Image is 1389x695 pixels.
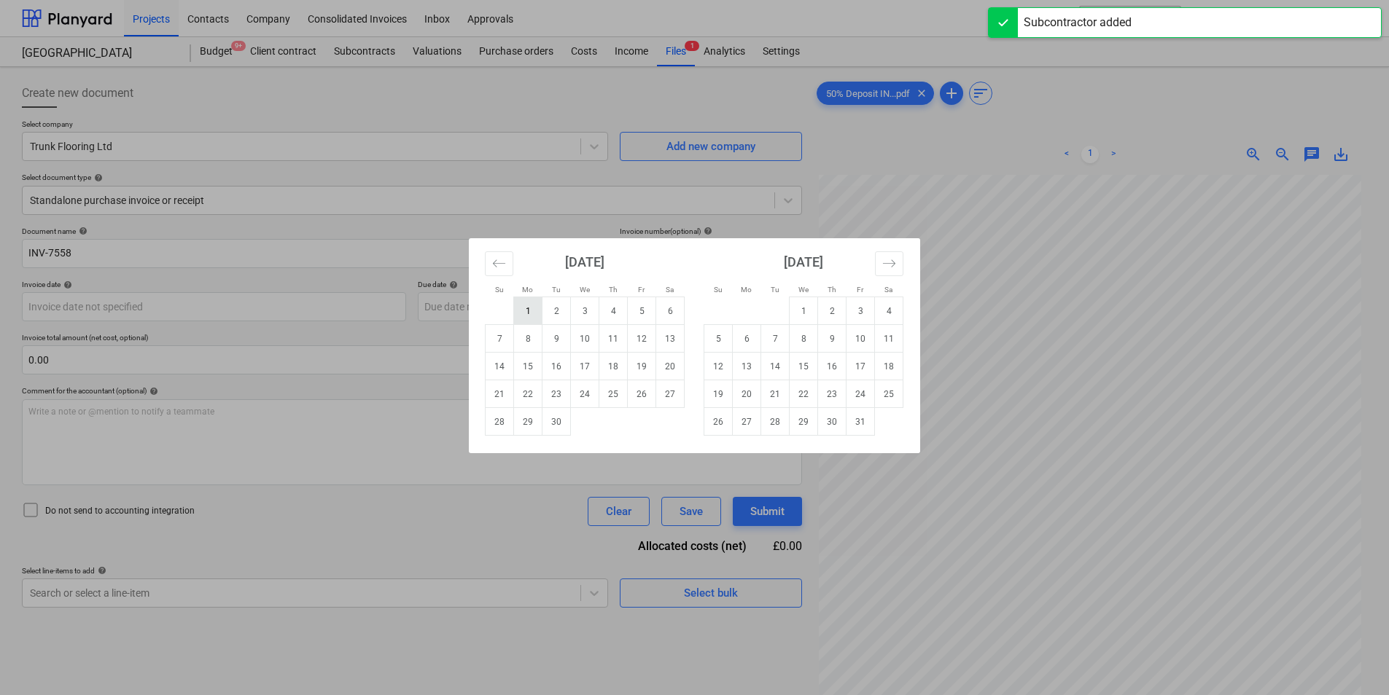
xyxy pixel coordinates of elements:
button: Move backward to switch to the previous month. [485,251,513,276]
td: Sunday, October 12, 2025 [704,353,733,380]
td: Thursday, September 18, 2025 [599,353,628,380]
div: Subcontractor added [1024,14,1132,31]
td: Thursday, September 25, 2025 [599,380,628,408]
td: Wednesday, September 3, 2025 [571,297,599,325]
td: Friday, September 19, 2025 [628,353,656,380]
small: Th [609,286,618,294]
td: Thursday, October 9, 2025 [818,325,847,353]
td: Monday, September 15, 2025 [514,353,542,380]
td: Thursday, September 11, 2025 [599,325,628,353]
td: Tuesday, October 7, 2025 [761,325,790,353]
small: Sa [884,286,892,294]
td: Tuesday, September 16, 2025 [542,353,571,380]
td: Wednesday, October 29, 2025 [790,408,818,436]
td: Tuesday, September 23, 2025 [542,380,571,408]
td: Thursday, October 23, 2025 [818,380,847,408]
td: Sunday, September 7, 2025 [486,325,514,353]
td: Thursday, September 4, 2025 [599,297,628,325]
small: Su [714,286,723,294]
td: Wednesday, October 1, 2025 [790,297,818,325]
td: Monday, October 27, 2025 [733,408,761,436]
td: Tuesday, October 28, 2025 [761,408,790,436]
td: Monday, October 6, 2025 [733,325,761,353]
td: Sunday, September 28, 2025 [486,408,514,436]
td: Monday, October 13, 2025 [733,353,761,380]
td: Friday, October 10, 2025 [847,325,875,353]
small: We [798,286,809,294]
td: Monday, September 1, 2025 [514,297,542,325]
small: Tu [552,286,561,294]
td: Sunday, October 5, 2025 [704,325,733,353]
td: Sunday, October 26, 2025 [704,408,733,436]
td: Wednesday, October 15, 2025 [790,353,818,380]
td: Thursday, October 16, 2025 [818,353,847,380]
td: Friday, September 12, 2025 [628,325,656,353]
td: Thursday, October 2, 2025 [818,297,847,325]
small: We [580,286,590,294]
td: Saturday, September 27, 2025 [656,380,685,408]
div: Calendar [469,238,920,453]
td: Friday, September 26, 2025 [628,380,656,408]
td: Monday, September 29, 2025 [514,408,542,436]
td: Saturday, October 18, 2025 [875,353,903,380]
td: Saturday, October 11, 2025 [875,325,903,353]
td: Saturday, October 4, 2025 [875,297,903,325]
td: Wednesday, October 8, 2025 [790,325,818,353]
td: Friday, September 5, 2025 [628,297,656,325]
small: Su [495,286,504,294]
small: Sa [666,286,674,294]
td: Wednesday, September 24, 2025 [571,380,599,408]
small: Fr [857,286,863,294]
strong: [DATE] [784,254,823,270]
td: Sunday, October 19, 2025 [704,380,733,408]
small: Th [828,286,836,294]
td: Thursday, October 30, 2025 [818,408,847,436]
td: Saturday, September 13, 2025 [656,325,685,353]
td: Tuesday, September 2, 2025 [542,297,571,325]
td: Tuesday, September 9, 2025 [542,325,571,353]
td: Saturday, September 20, 2025 [656,353,685,380]
small: Tu [771,286,779,294]
td: Wednesday, September 10, 2025 [571,325,599,353]
td: Tuesday, September 30, 2025 [542,408,571,436]
td: Monday, September 22, 2025 [514,380,542,408]
button: Move forward to switch to the next month. [875,251,903,276]
td: Sunday, September 14, 2025 [486,353,514,380]
small: Mo [741,286,752,294]
td: Wednesday, October 22, 2025 [790,380,818,408]
td: Wednesday, September 17, 2025 [571,353,599,380]
td: Friday, October 31, 2025 [847,408,875,436]
td: Tuesday, October 21, 2025 [761,380,790,408]
td: Tuesday, October 14, 2025 [761,353,790,380]
iframe: Chat Widget [1316,625,1389,695]
td: Saturday, October 25, 2025 [875,380,903,408]
strong: [DATE] [565,254,604,270]
td: Monday, September 8, 2025 [514,325,542,353]
small: Mo [522,286,533,294]
td: Friday, October 3, 2025 [847,297,875,325]
td: Saturday, September 6, 2025 [656,297,685,325]
td: Friday, October 24, 2025 [847,380,875,408]
td: Friday, October 17, 2025 [847,353,875,380]
td: Monday, October 20, 2025 [733,380,761,408]
small: Fr [638,286,645,294]
td: Sunday, September 21, 2025 [486,380,514,408]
